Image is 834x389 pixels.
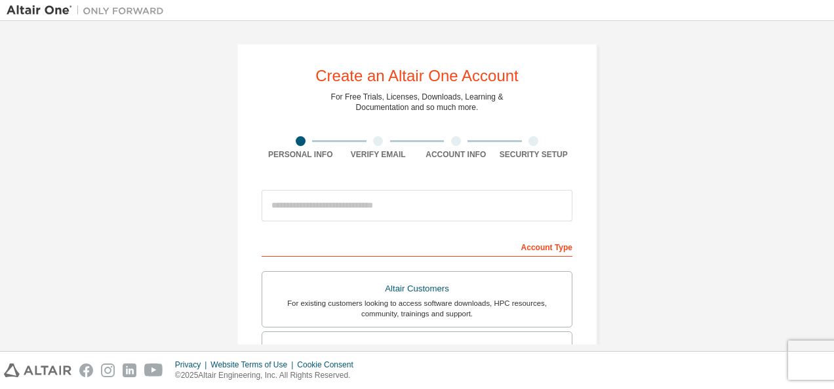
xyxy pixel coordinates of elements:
div: Verify Email [340,149,418,160]
img: Altair One [7,4,170,17]
div: Create an Altair One Account [315,68,519,84]
img: instagram.svg [101,363,115,377]
div: Personal Info [262,149,340,160]
div: Account Info [417,149,495,160]
img: linkedin.svg [123,363,136,377]
img: facebook.svg [79,363,93,377]
img: altair_logo.svg [4,363,71,377]
div: Website Terms of Use [210,360,297,370]
div: Security Setup [495,149,573,160]
div: Altair Customers [270,280,564,298]
div: For Free Trials, Licenses, Downloads, Learning & Documentation and so much more. [331,92,504,113]
div: Students [270,340,564,358]
p: © 2025 Altair Engineering, Inc. All Rights Reserved. [175,370,361,381]
div: Cookie Consent [297,360,361,370]
div: Privacy [175,360,210,370]
div: For existing customers looking to access software downloads, HPC resources, community, trainings ... [270,298,564,319]
img: youtube.svg [144,363,163,377]
div: Account Type [262,236,572,257]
